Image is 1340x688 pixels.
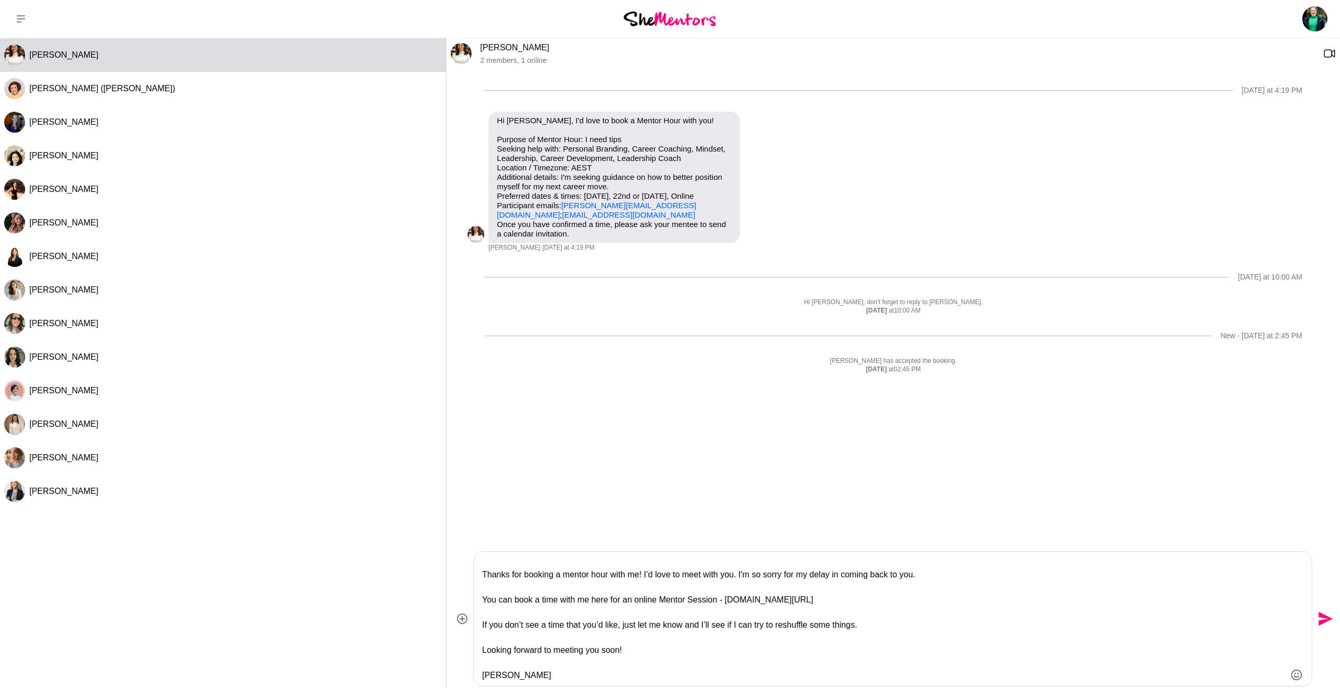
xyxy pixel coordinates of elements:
[866,365,888,373] strong: [DATE]
[1221,331,1302,340] div: New - [DATE] at 2:45 PM
[4,78,25,99] img: M
[4,212,25,233] img: N
[480,43,549,52] a: [PERSON_NAME]
[4,112,25,133] div: Lisa
[4,112,25,133] img: L
[542,244,594,252] time: 2025-08-09T06:19:58.109Z
[4,45,25,66] img: A
[488,244,540,252] span: [PERSON_NAME]
[29,50,99,59] span: [PERSON_NAME]
[4,78,25,99] div: Melissa Govranos (Bonaddio)
[4,380,25,401] img: G
[1238,273,1302,282] div: [DATE] at 10:00 AM
[4,179,25,200] div: Kristy Eagleton
[4,145,25,166] img: M
[4,279,25,300] img: J
[497,201,696,219] a: [PERSON_NAME][EMAIL_ADDRESS][DOMAIN_NAME]
[4,246,25,267] div: Katie Carles
[4,380,25,401] div: Gabby Verma
[4,414,25,435] img: S
[29,218,99,227] span: [PERSON_NAME]
[866,307,889,314] strong: [DATE]
[1241,86,1302,95] div: [DATE] at 4:19 PM
[4,414,25,435] div: Sonya Holdway
[4,145,25,166] div: Marlene Halim
[29,453,99,462] span: [PERSON_NAME]
[497,135,732,220] p: Purpose of Mentor Hour: I need tips Seeking help with: Personal Branding, Career Coaching, Mindse...
[1312,607,1336,631] button: Send
[624,12,716,26] img: She Mentors Logo
[4,313,25,334] img: K
[4,179,25,200] img: K
[29,117,99,126] span: [PERSON_NAME]
[467,298,1319,307] p: Hi [PERSON_NAME], don't forget to reply to [PERSON_NAME].
[497,220,732,239] p: Once you have confirmed a time, please ask your mentee to send a calendar invitation.
[4,279,25,300] div: Jen Gautier
[4,447,25,468] img: L
[4,45,25,66] div: Ashley
[562,210,695,219] a: [EMAIL_ADDRESS][DOMAIN_NAME]
[29,151,99,160] span: [PERSON_NAME]
[29,285,99,294] span: [PERSON_NAME]
[4,347,25,368] div: Jessica Lithoxoidis
[4,347,25,368] img: J
[467,365,1319,374] div: at 02:45 PM
[29,319,99,328] span: [PERSON_NAME]
[4,212,25,233] div: Natalie Arambasic
[4,246,25,267] img: K
[482,556,1285,682] textarea: Type your message
[29,386,99,395] span: [PERSON_NAME]
[467,226,484,243] img: A
[467,307,1319,315] div: at 10:00 AM
[467,357,1319,365] p: [PERSON_NAME] has accepted the booking.
[29,352,99,361] span: [PERSON_NAME]
[480,56,1315,65] p: 2 members , 1 online
[29,84,175,93] span: [PERSON_NAME] ([PERSON_NAME])
[29,252,99,261] span: [PERSON_NAME]
[451,43,472,64] img: A
[1290,669,1303,681] button: Emoji picker
[1302,6,1327,31] img: Ann Pocock
[4,481,25,502] div: Jodie Coomer
[29,487,99,496] span: [PERSON_NAME]
[467,226,484,243] div: Ashley
[4,481,25,502] img: J
[4,313,25,334] div: Kendall Ziner
[4,447,25,468] div: Laura Yuile
[29,420,99,428] span: [PERSON_NAME]
[29,185,99,193] span: [PERSON_NAME]
[451,43,472,64] div: Ashley
[497,116,732,125] p: Hi [PERSON_NAME], I'd love to book a Mentor Hour with you!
